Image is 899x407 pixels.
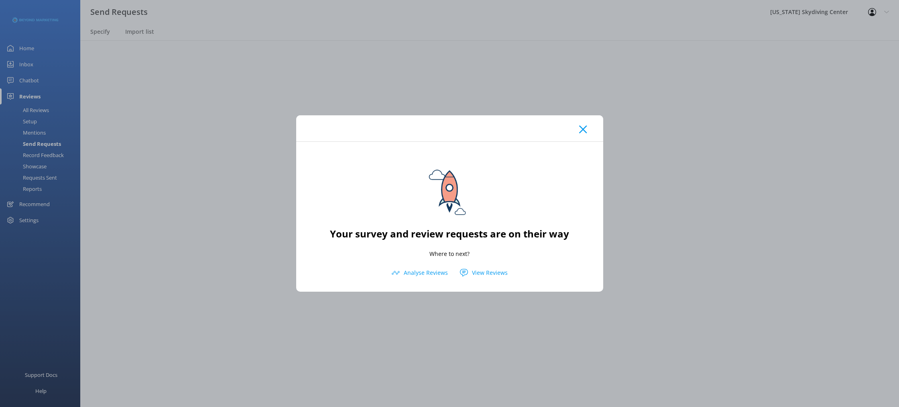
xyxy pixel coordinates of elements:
[330,226,569,241] h2: Your survey and review requests are on their way
[429,250,470,258] p: Where to next?
[413,154,486,226] img: sending...
[454,267,514,279] button: View Reviews
[579,125,587,133] button: Close
[386,267,454,279] button: Analyse Reviews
